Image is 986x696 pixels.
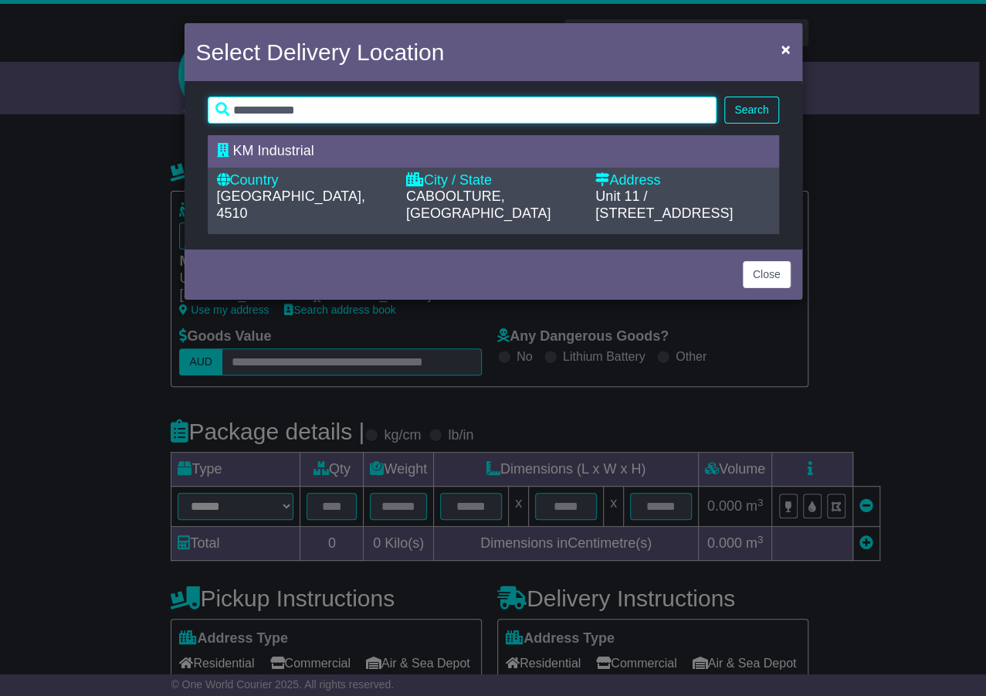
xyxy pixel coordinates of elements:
[217,188,365,221] span: [GEOGRAPHIC_DATA], 4510
[196,35,445,70] h4: Select Delivery Location
[233,143,314,158] span: KM Industrial
[724,97,778,124] button: Search
[406,172,580,189] div: City / State
[595,188,733,221] span: Unit 11 / [STREET_ADDRESS]
[406,188,551,221] span: CABOOLTURE, [GEOGRAPHIC_DATA]
[773,33,798,65] button: Close
[743,261,791,288] button: Close
[781,40,790,58] span: ×
[217,172,391,189] div: Country
[595,172,769,189] div: Address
